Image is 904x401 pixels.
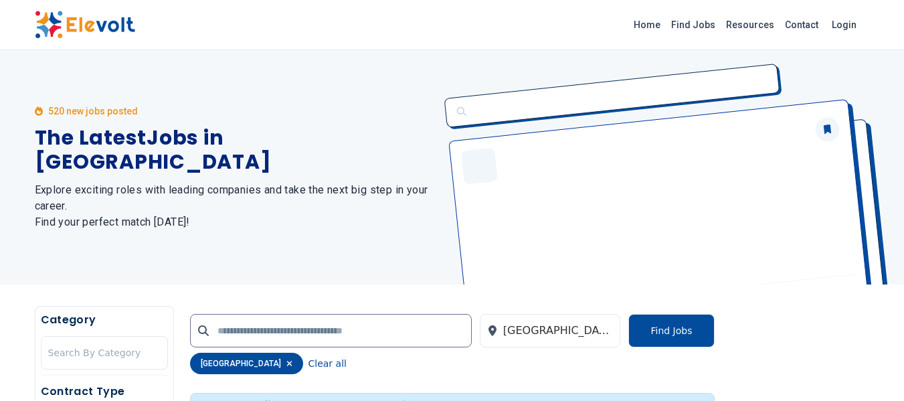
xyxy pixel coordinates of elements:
[308,353,347,374] button: Clear all
[35,11,135,39] img: Elevolt
[35,182,436,230] h2: Explore exciting roles with leading companies and take the next big step in your career. Find you...
[721,14,780,35] a: Resources
[48,104,138,118] p: 520 new jobs posted
[41,384,168,400] h5: Contract Type
[35,126,436,174] h1: The Latest Jobs in [GEOGRAPHIC_DATA]
[666,14,721,35] a: Find Jobs
[780,14,824,35] a: Contact
[628,314,714,347] button: Find Jobs
[628,14,666,35] a: Home
[824,11,865,38] a: Login
[41,312,168,328] h5: Category
[190,353,303,374] div: [GEOGRAPHIC_DATA]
